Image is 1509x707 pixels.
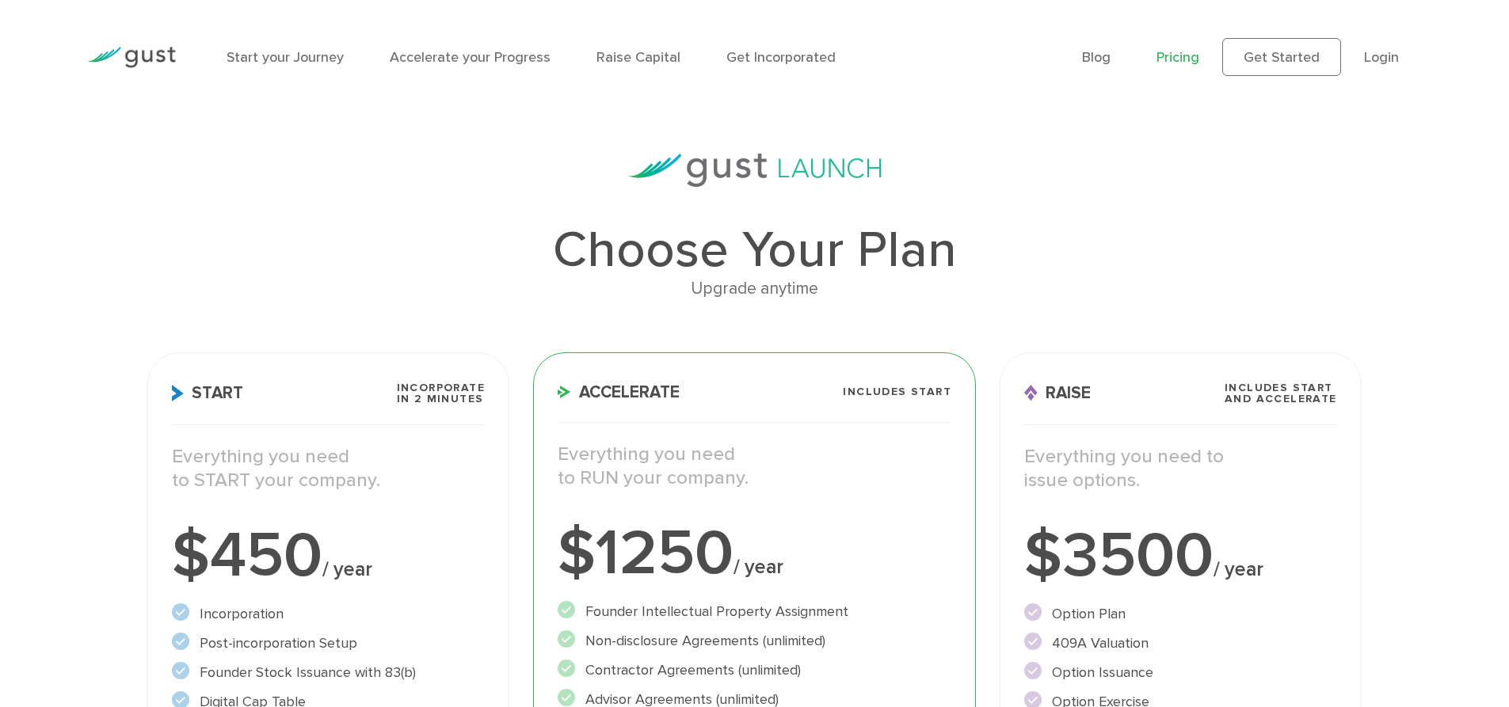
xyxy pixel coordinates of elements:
[558,601,951,622] li: Founder Intellectual Property Assignment
[172,385,243,401] span: Start
[558,386,571,398] img: Accelerate Icon
[1024,385,1038,401] img: Raise Icon
[628,154,882,187] img: gust-launch-logos.svg
[558,659,951,681] li: Contractor Agreements (unlimited)
[172,633,485,654] li: Post-incorporation Setup
[397,382,485,405] span: Incorporate in 2 Minutes
[1157,49,1199,66] a: Pricing
[172,603,485,625] li: Incorporation
[172,445,485,492] p: Everything you need to START your company.
[1082,49,1111,66] a: Blog
[172,662,485,683] li: Founder Stock Issuance with 83(b)
[1024,524,1337,587] div: $3500
[734,555,783,579] span: / year
[87,47,176,68] img: Gust Logo
[1024,662,1337,683] li: Option Issuance
[1222,38,1341,76] a: Get Started
[558,384,680,401] span: Accelerate
[227,49,344,66] a: Start your Journey
[558,522,951,585] div: $1250
[843,386,951,397] span: Includes START
[596,49,680,66] a: Raise Capital
[172,385,184,401] img: Start Icon X2
[1024,633,1337,654] li: 409A Valuation
[558,443,951,490] p: Everything you need to RUN your company.
[172,524,485,587] div: $450
[147,276,1361,302] div: Upgrade anytime
[558,630,951,652] li: Non-disclosure Agreements (unlimited)
[1364,49,1399,66] a: Login
[1214,557,1263,581] span: / year
[390,49,551,66] a: Accelerate your Progress
[726,49,836,66] a: Get Incorporated
[1024,445,1337,492] p: Everything you need to issue options.
[322,557,372,581] span: / year
[1225,382,1337,405] span: Includes START and ACCELERATE
[147,225,1361,276] h1: Choose Your Plan
[1024,385,1091,401] span: Raise
[1024,603,1337,625] li: Option Plan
